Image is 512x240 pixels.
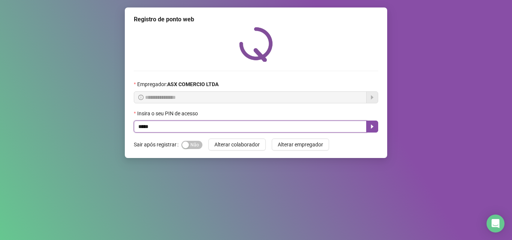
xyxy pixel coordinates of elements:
img: QRPoint [239,27,273,62]
div: Open Intercom Messenger [487,215,505,233]
label: Sair após registrar [134,139,181,151]
span: Empregador : [137,80,219,88]
button: Alterar empregador [272,139,329,151]
button: Alterar colaborador [208,139,266,151]
span: caret-right [369,124,375,130]
label: Insira o seu PIN de acesso [134,109,203,118]
span: info-circle [138,95,144,100]
span: Alterar empregador [278,140,323,149]
strong: ASX COMERCIO LTDA [167,81,219,87]
span: Alterar colaborador [214,140,260,149]
div: Registro de ponto web [134,15,378,24]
